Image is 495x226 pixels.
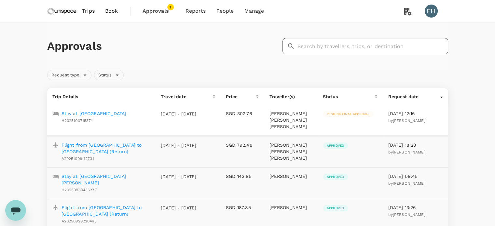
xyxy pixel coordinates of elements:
p: [PERSON_NAME] [269,204,312,211]
span: Pending final approval [323,112,374,116]
div: Request type [47,70,92,80]
img: Unispace Singapore Pte. Ltd. [47,4,77,18]
p: SGD 143.85 [226,173,259,179]
p: Traveller(s) [269,93,312,100]
span: [PERSON_NAME] [393,181,425,186]
p: [DATE] - [DATE] [161,205,197,211]
span: H20250930436277 [62,188,97,192]
p: [DATE] - [DATE] [161,142,197,149]
span: by [388,150,425,154]
span: by [388,118,425,123]
h1: Approvals [47,39,280,53]
div: Travel date [161,93,213,100]
iframe: Button to launch messaging window [5,200,26,221]
span: A20251006112731 [62,156,94,161]
a: Stay at [GEOGRAPHIC_DATA] [62,110,126,117]
div: Price [226,93,256,100]
span: [PERSON_NAME] [393,150,425,154]
div: FH [425,5,438,18]
a: Stay at [GEOGRAPHIC_DATA][PERSON_NAME] [62,173,151,186]
input: Search by travellers, trips, or destination [297,38,448,54]
p: [PERSON_NAME] [PERSON_NAME] [PERSON_NAME] [269,110,312,130]
span: Request type [48,72,84,78]
a: Flight from [GEOGRAPHIC_DATA] to [GEOGRAPHIC_DATA] (Return) [62,142,151,155]
p: [DATE] 12:16 [388,110,443,117]
span: Reports [186,7,206,15]
a: Flight from [GEOGRAPHIC_DATA] to [GEOGRAPHIC_DATA] (Return) [62,204,151,217]
span: Manage [244,7,264,15]
span: by [388,212,425,217]
span: by [388,181,425,186]
span: Approved [323,143,348,148]
p: [DATE] - [DATE] [161,173,197,180]
p: Trip Details [52,93,151,100]
span: H2025100715374 [62,118,93,123]
p: SGD 792.48 [226,142,259,148]
span: 1 [167,4,174,10]
p: SGD 187.85 [226,204,259,211]
span: Approvals [143,7,175,15]
div: Status [323,93,375,100]
div: Request date [388,93,440,100]
span: People [216,7,234,15]
span: Approved [323,206,348,210]
div: Status [94,70,124,80]
span: Approved [323,175,348,179]
span: [PERSON_NAME] [393,212,425,217]
p: [PERSON_NAME] [PERSON_NAME] [PERSON_NAME] [269,142,312,161]
p: [DATE] 09:45 [388,173,443,179]
p: [PERSON_NAME] [269,173,312,179]
span: Book [105,7,118,15]
span: [PERSON_NAME] [393,118,425,123]
p: [DATE] 18:23 [388,142,443,148]
p: [DATE] - [DATE] [161,111,197,117]
p: SGD 302.76 [226,110,259,117]
span: A20250929220465 [62,219,97,223]
span: Status [94,72,116,78]
p: [DATE] 13:26 [388,204,443,211]
span: Trips [82,7,95,15]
